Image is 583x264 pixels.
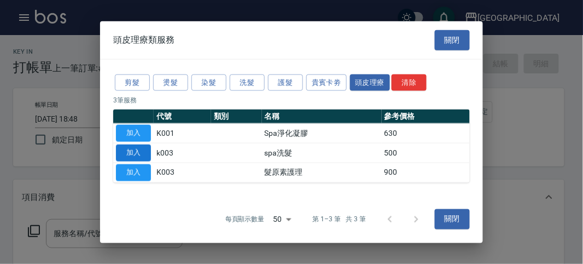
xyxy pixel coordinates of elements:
[154,110,211,124] th: 代號
[113,95,470,105] p: 3 筆服務
[211,110,262,124] th: 類別
[306,74,347,91] button: 貴賓卡劵
[153,74,188,91] button: 燙髮
[154,123,211,143] td: K001
[154,163,211,182] td: K003
[154,143,211,163] td: k003
[382,110,470,124] th: 參考價格
[262,163,382,182] td: 髮原素護理
[262,143,382,163] td: spa洗髮
[269,204,295,234] div: 50
[350,74,390,91] button: 頭皮理療
[115,74,150,91] button: 剪髮
[268,74,303,91] button: 護髮
[225,214,265,224] p: 每頁顯示數量
[262,110,382,124] th: 名稱
[191,74,226,91] button: 染髮
[435,209,470,229] button: 關閉
[435,30,470,50] button: 關閉
[113,35,174,45] span: 頭皮理療類服務
[382,163,470,182] td: 900
[382,123,470,143] td: 630
[313,214,366,224] p: 第 1–3 筆 共 3 筆
[262,123,382,143] td: Spa淨化凝膠
[382,143,470,163] td: 500
[392,74,427,91] button: 清除
[230,74,265,91] button: 洗髮
[116,145,151,162] button: 加入
[116,164,151,181] button: 加入
[116,125,151,142] button: 加入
